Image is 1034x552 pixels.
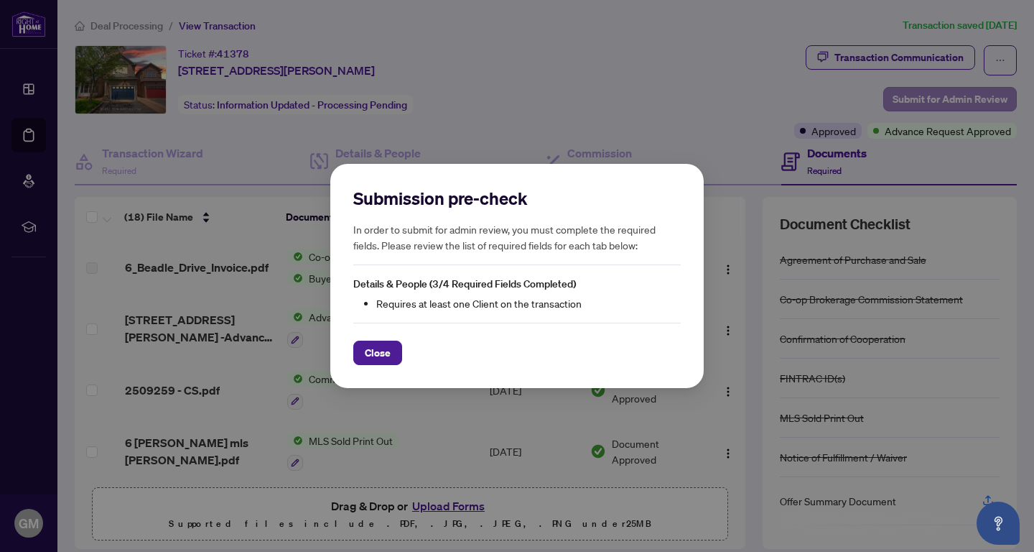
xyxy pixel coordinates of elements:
[376,295,681,311] li: Requires at least one Client on the transaction
[365,341,391,364] span: Close
[353,187,681,210] h2: Submission pre-check
[977,502,1020,545] button: Open asap
[353,221,681,253] h5: In order to submit for admin review, you must complete the required fields. Please review the lis...
[353,277,576,290] span: Details & People (3/4 Required Fields Completed)
[353,341,402,365] button: Close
